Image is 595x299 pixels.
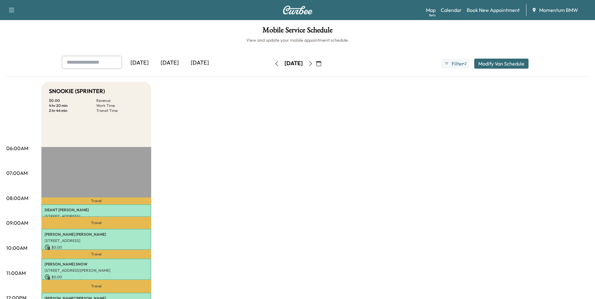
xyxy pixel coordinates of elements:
[463,62,464,65] span: ●
[284,60,303,67] div: [DATE]
[41,250,151,259] p: Travel
[45,232,148,237] p: [PERSON_NAME] [PERSON_NAME]
[45,244,148,250] p: $ 0.00
[6,144,28,152] p: 06:00AM
[96,103,144,108] p: Work Time
[41,280,151,293] p: Travel
[41,217,151,229] p: Travel
[6,169,28,177] p: 07:00AM
[283,6,313,14] img: Curbee Logo
[155,56,185,70] div: [DATE]
[6,244,27,252] p: 10:00AM
[41,197,151,204] p: Travel
[45,268,148,273] p: [STREET_ADDRESS][PERSON_NAME]
[45,214,148,219] p: [STREET_ADDRESS]
[45,274,148,280] p: $ 0.00
[452,60,463,67] span: Filter
[49,103,96,108] p: 4 hr 20 min
[45,207,148,212] p: DEANT [PERSON_NAME]
[6,194,28,202] p: 08:00AM
[45,238,148,243] p: [STREET_ADDRESS]
[49,87,105,96] h5: SNOOKIE (SPRINTER)
[96,108,144,113] p: Transit Time
[45,262,148,267] p: [PERSON_NAME] SNOW
[467,6,520,14] a: Book New Appointment
[125,56,155,70] div: [DATE]
[429,13,436,18] div: Beta
[49,98,96,103] p: $ 0.00
[6,219,28,227] p: 09:00AM
[465,61,466,66] span: 2
[539,6,578,14] span: Momentum BMW
[441,6,462,14] a: Calendar
[6,269,26,277] p: 11:00AM
[49,108,96,113] p: 2 hr 44 min
[6,26,589,37] h1: Mobile Service Schedule
[474,59,529,69] button: Modify Van Schedule
[441,59,469,69] button: Filter●2
[185,56,215,70] div: [DATE]
[6,37,589,43] h6: View and update your mobile appointment schedule.
[426,6,436,14] a: MapBeta
[96,98,144,103] p: Revenue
